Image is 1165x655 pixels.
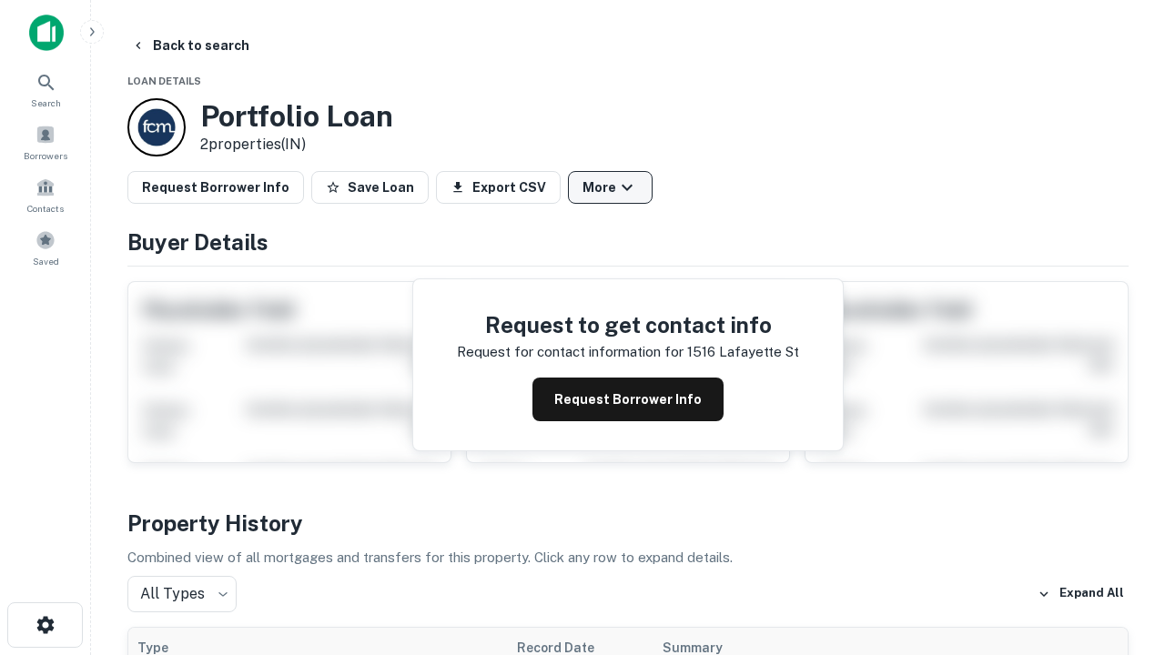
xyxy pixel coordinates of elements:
span: Borrowers [24,148,67,163]
button: Request Borrower Info [127,171,304,204]
img: capitalize-icon.png [29,15,64,51]
span: Loan Details [127,76,201,86]
button: More [568,171,653,204]
h4: Property History [127,507,1129,539]
p: 2 properties (IN) [200,134,393,156]
a: Contacts [5,170,86,219]
span: Contacts [27,201,64,216]
button: Back to search [124,29,257,62]
button: Save Loan [311,171,429,204]
p: Request for contact information for [457,341,684,363]
button: Expand All [1033,580,1129,608]
h4: Request to get contact info [457,308,799,341]
div: All Types [127,576,237,612]
iframe: Chat Widget [1074,509,1165,597]
button: Export CSV [436,171,561,204]
a: Saved [5,223,86,272]
p: Combined view of all mortgages and transfers for this property. Click any row to expand details. [127,547,1129,569]
a: Search [5,65,86,114]
button: Request Borrower Info [532,378,724,421]
h3: Portfolio Loan [200,99,393,134]
span: Saved [33,254,59,268]
h4: Buyer Details [127,226,1129,258]
a: Borrowers [5,117,86,166]
span: Search [31,96,61,110]
p: 1516 lafayette st [687,341,799,363]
